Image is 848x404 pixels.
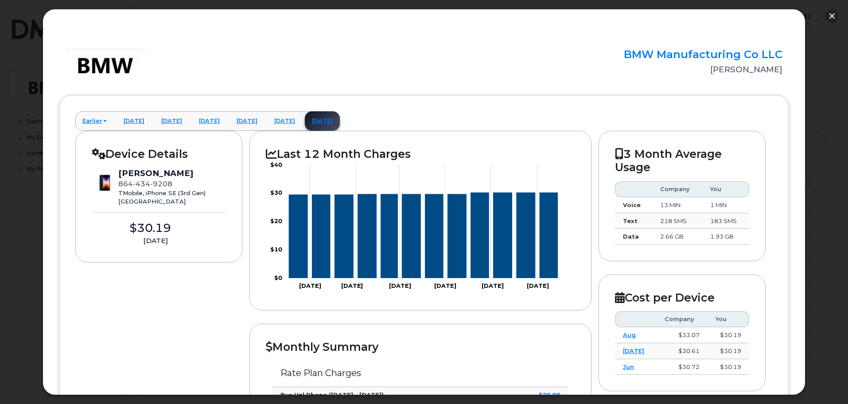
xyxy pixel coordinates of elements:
[270,189,282,196] tspan: $30
[623,363,634,370] a: Jun
[270,218,282,225] tspan: $20
[615,291,750,304] h2: Cost per Device
[652,229,702,245] td: 2.66 GB
[702,181,749,197] th: You
[708,359,749,375] td: $30.19
[280,368,560,378] h3: Rate Plan Charges
[657,343,708,359] td: $30.61
[341,282,363,289] tspan: [DATE]
[702,229,749,245] td: 1.93 GB
[92,220,209,236] div: $30.19
[657,327,708,343] td: $33.07
[299,282,321,289] tspan: [DATE]
[623,331,636,338] a: Aug
[389,282,412,289] tspan: [DATE]
[652,213,702,229] td: 218 SMS
[274,274,282,281] tspan: $0
[708,327,749,343] td: $30.19
[652,181,702,197] th: Company
[92,236,219,246] div: [DATE]
[623,201,641,208] strong: Voice
[623,347,644,354] a: [DATE]
[708,343,749,359] td: $30.19
[266,340,575,353] h2: Monthly Summary
[270,161,560,289] g: Chart
[118,180,172,188] span: 864
[435,282,457,289] tspan: [DATE]
[280,391,384,398] strong: Bus Unl Phone ([DATE] - [DATE])
[289,193,558,278] g: Series
[150,180,172,188] span: 9208
[702,197,749,213] td: 1 MIN
[118,189,206,205] div: TMobile, iPhone SE (3rd Gen) [GEOGRAPHIC_DATA]
[527,282,549,289] tspan: [DATE]
[652,197,702,213] td: 13 MIN
[270,246,282,253] tspan: $10
[657,311,708,327] th: Company
[657,359,708,375] td: $30.72
[708,311,749,327] th: You
[809,365,841,397] iframe: Messenger Launcher
[702,213,749,229] td: 183 SMS
[482,282,504,289] tspan: [DATE]
[623,233,639,240] strong: Data
[118,168,206,179] div: [PERSON_NAME]
[539,391,560,398] strong: $25.00
[623,217,638,224] strong: Text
